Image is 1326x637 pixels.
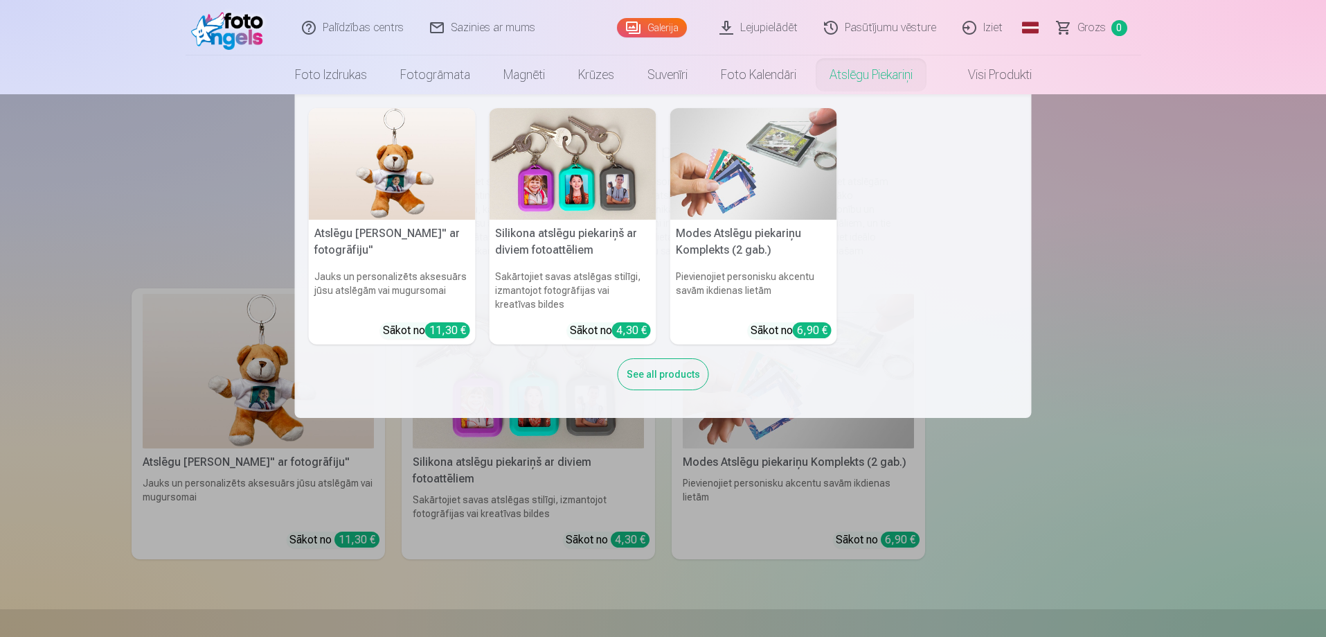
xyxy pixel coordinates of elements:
[631,55,704,94] a: Suvenīri
[1077,19,1106,36] span: Grozs
[751,322,832,339] div: Sākot no
[793,322,832,338] div: 6,90 €
[1111,20,1127,36] span: 0
[562,55,631,94] a: Krūzes
[490,108,656,220] img: Silikona atslēgu piekariņš ar diviem fotoattēliem
[309,264,476,317] h6: Jauks un personalizēts aksesuārs jūsu atslēgām vai mugursomai
[670,108,837,344] a: Modes Atslēgu piekariņu Komplekts (2 gab.)Modes Atslēgu piekariņu Komplekts (2 gab.)Pievienojiet ...
[570,322,651,339] div: Sākot no
[191,6,271,50] img: /fa1
[612,322,651,338] div: 4,30 €
[490,220,656,264] h5: Silikona atslēgu piekariņš ar diviem fotoattēliem
[309,108,476,344] a: Atslēgu piekariņš Lācītis" ar fotogrāfiju"Atslēgu [PERSON_NAME]" ar fotogrāfiju"Jauks un personal...
[670,264,837,317] h6: Pievienojiet personisku akcentu savām ikdienas lietām
[813,55,929,94] a: Atslēgu piekariņi
[618,358,709,390] div: See all products
[278,55,384,94] a: Foto izdrukas
[617,18,687,37] a: Galerija
[384,55,487,94] a: Fotogrāmata
[383,322,470,339] div: Sākot no
[490,264,656,317] h6: Sakārtojiet savas atslēgas stilīgi, izmantojot fotogrāfijas vai kreatīvas bildes
[929,55,1048,94] a: Visi produkti
[490,108,656,344] a: Silikona atslēgu piekariņš ar diviem fotoattēliemSilikona atslēgu piekariņš ar diviem fotoattēlie...
[670,108,837,220] img: Modes Atslēgu piekariņu Komplekts (2 gab.)
[618,366,709,381] a: See all products
[309,220,476,264] h5: Atslēgu [PERSON_NAME]" ar fotogrāfiju"
[670,220,837,264] h5: Modes Atslēgu piekariņu Komplekts (2 gab.)
[487,55,562,94] a: Magnēti
[704,55,813,94] a: Foto kalendāri
[425,322,470,338] div: 11,30 €
[309,108,476,220] img: Atslēgu piekariņš Lācītis" ar fotogrāfiju"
